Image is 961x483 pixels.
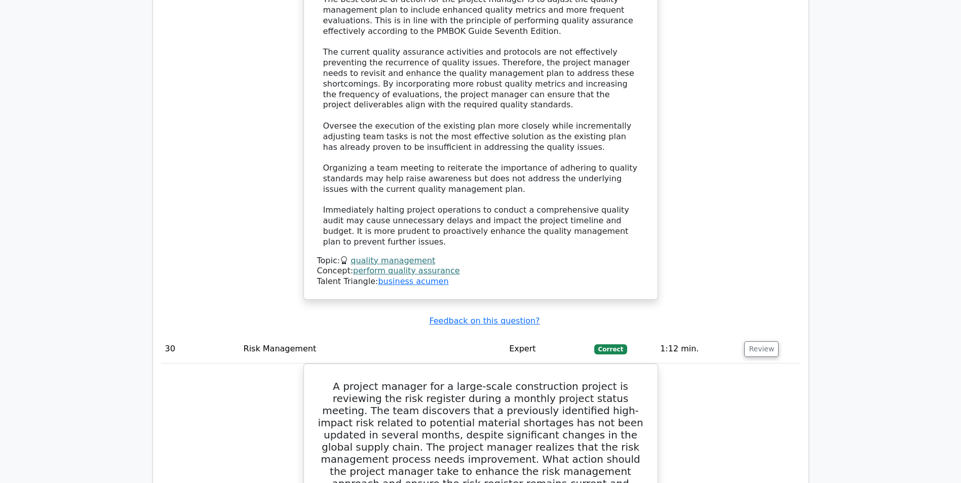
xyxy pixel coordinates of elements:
button: Review [744,341,779,357]
td: 1:12 min. [656,335,740,364]
a: quality management [351,256,435,265]
div: Topic: [317,256,644,266]
div: Talent Triangle: [317,256,644,287]
a: perform quality assurance [353,266,460,275]
span: Correct [594,344,627,354]
td: 30 [161,335,240,364]
div: Concept: [317,266,644,276]
td: Risk Management [240,335,506,364]
td: Expert [505,335,590,364]
a: Feedback on this question? [429,316,540,326]
a: business acumen [378,276,448,286]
